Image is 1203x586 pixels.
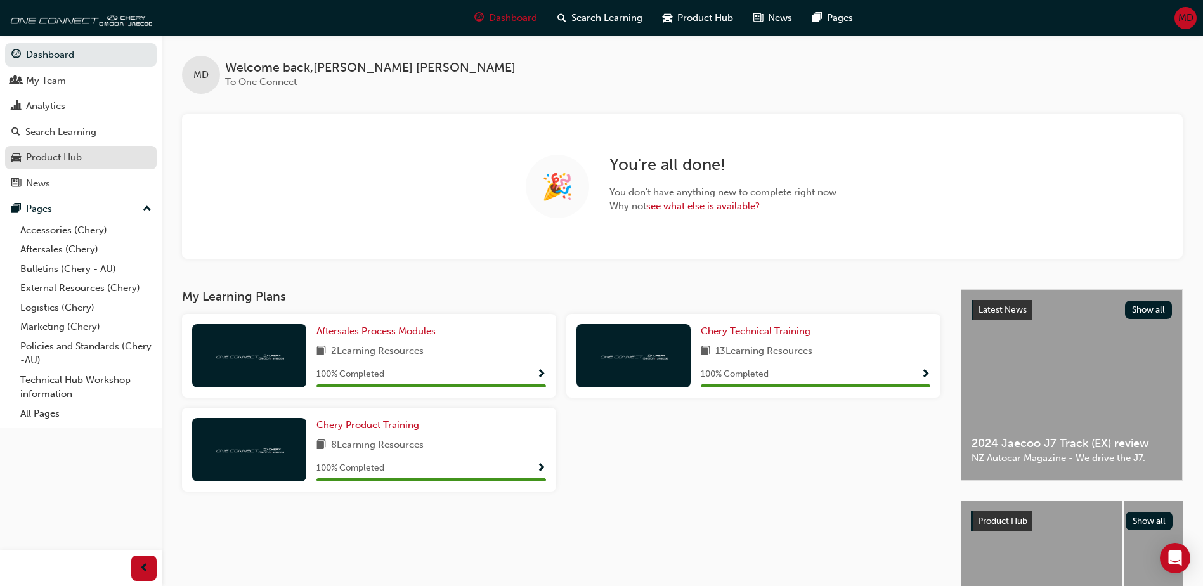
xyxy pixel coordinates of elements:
button: MD [1174,7,1197,29]
button: Show all [1125,301,1173,319]
a: Bulletins (Chery - AU) [15,259,157,279]
img: oneconnect [6,5,152,30]
button: Pages [5,197,157,221]
a: Product Hub [5,146,157,169]
img: oneconnect [214,349,284,361]
a: All Pages [15,404,157,424]
span: guage-icon [11,49,21,61]
button: Show Progress [536,367,546,382]
span: Aftersales Process Modules [316,325,436,337]
a: search-iconSearch Learning [547,5,653,31]
span: Welcome back , [PERSON_NAME] [PERSON_NAME] [225,61,516,75]
a: Chery Product Training [316,418,424,433]
span: MD [193,68,209,82]
a: pages-iconPages [802,5,863,31]
a: Dashboard [5,43,157,67]
div: My Team [26,74,66,88]
span: Dashboard [489,11,537,25]
a: News [5,172,157,195]
button: Show all [1126,512,1173,530]
button: Show Progress [536,460,546,476]
span: pages-icon [812,10,822,26]
span: search-icon [557,10,566,26]
div: Product Hub [26,150,82,165]
a: Chery Technical Training [701,324,816,339]
span: 2 Learning Resources [331,344,424,360]
span: 🎉 [542,179,573,194]
span: MD [1178,11,1193,25]
span: car-icon [663,10,672,26]
span: Product Hub [978,516,1027,526]
a: Search Learning [5,120,157,144]
span: 100 % Completed [316,367,384,382]
a: see what else is available? [646,200,760,212]
h3: My Learning Plans [182,289,940,304]
div: Analytics [26,99,65,114]
h2: You ' re all done! [609,155,839,175]
span: search-icon [11,127,20,138]
span: Why not [609,199,839,214]
span: Show Progress [921,369,930,381]
span: Show Progress [536,369,546,381]
div: Pages [26,202,52,216]
a: Marketing (Chery) [15,317,157,337]
span: guage-icon [474,10,484,26]
span: News [768,11,792,25]
span: Chery Technical Training [701,325,810,337]
span: book-icon [316,438,326,453]
a: My Team [5,69,157,93]
span: 8 Learning Resources [331,438,424,453]
a: Logistics (Chery) [15,298,157,318]
a: Analytics [5,94,157,118]
a: External Resources (Chery) [15,278,157,298]
span: Latest News [979,304,1027,315]
span: You don ' t have anything new to complete right now. [609,185,839,200]
span: book-icon [316,344,326,360]
button: Show Progress [921,367,930,382]
a: Aftersales (Chery) [15,240,157,259]
div: News [26,176,50,191]
div: Search Learning [25,125,96,140]
span: pages-icon [11,204,21,215]
div: Open Intercom Messenger [1160,543,1190,573]
a: Accessories (Chery) [15,221,157,240]
span: Pages [827,11,853,25]
span: To One Connect [225,76,297,88]
span: Product Hub [677,11,733,25]
span: 100 % Completed [701,367,769,382]
span: people-icon [11,75,21,87]
a: Policies and Standards (Chery -AU) [15,337,157,370]
span: prev-icon [140,561,149,576]
a: news-iconNews [743,5,802,31]
span: car-icon [11,152,21,164]
span: news-icon [753,10,763,26]
a: guage-iconDashboard [464,5,547,31]
a: Technical Hub Workshop information [15,370,157,404]
span: up-icon [143,201,152,218]
button: DashboardMy TeamAnalyticsSearch LearningProduct HubNews [5,41,157,197]
span: Show Progress [536,463,546,474]
a: Aftersales Process Modules [316,324,441,339]
span: 2024 Jaecoo J7 Track (EX) review [972,436,1172,451]
span: 13 Learning Resources [715,344,812,360]
img: oneconnect [214,443,284,455]
a: Latest NewsShow all [972,300,1172,320]
span: Chery Product Training [316,419,419,431]
img: oneconnect [599,349,668,361]
span: book-icon [701,344,710,360]
a: Product HubShow all [971,511,1173,531]
span: NZ Autocar Magazine - We drive the J7. [972,451,1172,466]
a: Latest NewsShow all2024 Jaecoo J7 Track (EX) reviewNZ Autocar Magazine - We drive the J7. [961,289,1183,481]
span: Search Learning [571,11,642,25]
span: news-icon [11,178,21,190]
a: car-iconProduct Hub [653,5,743,31]
span: chart-icon [11,101,21,112]
span: 100 % Completed [316,461,384,476]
